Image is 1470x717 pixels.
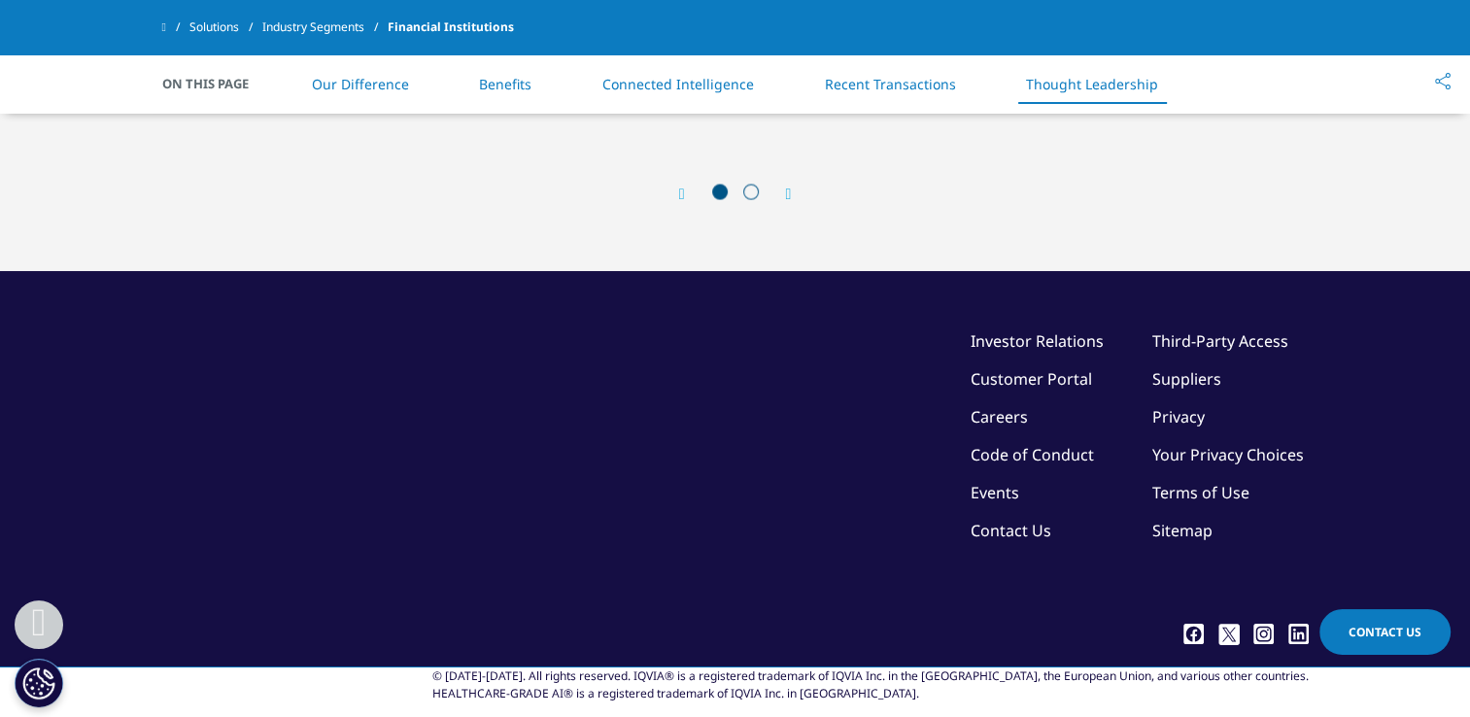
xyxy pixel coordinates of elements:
a: Thought Leadership [1026,75,1158,93]
a: Recent Transactions [825,75,956,93]
a: Events [971,482,1019,503]
span: On This Page [162,74,269,93]
a: Industry Segments [262,10,388,45]
a: Investor Relations [971,330,1104,352]
a: Contact Us [1319,609,1451,655]
a: Privacy [1152,406,1205,427]
button: Cookie Settings [15,659,63,707]
a: Our Difference [312,75,409,93]
a: Terms of Use [1152,482,1249,503]
span: Contact Us [1349,624,1421,640]
div: © [DATE]-[DATE]. All rights reserved. IQVIA® is a registered trademark of IQVIA Inc. in the [GEOG... [432,667,1309,702]
div: Previous slide [679,185,704,203]
a: Code of Conduct [971,444,1094,465]
a: Solutions [189,10,262,45]
a: Customer Portal [971,368,1092,390]
a: Connected Intelligence [602,75,754,93]
a: Your Privacy Choices [1152,444,1309,465]
a: Careers [971,406,1028,427]
a: Third-Party Access [1152,330,1288,352]
a: Sitemap [1152,520,1213,541]
div: Next slide [767,185,792,203]
span: Financial Institutions [388,10,514,45]
a: Contact Us [971,520,1051,541]
a: Suppliers [1152,368,1221,390]
a: Benefits [479,75,531,93]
